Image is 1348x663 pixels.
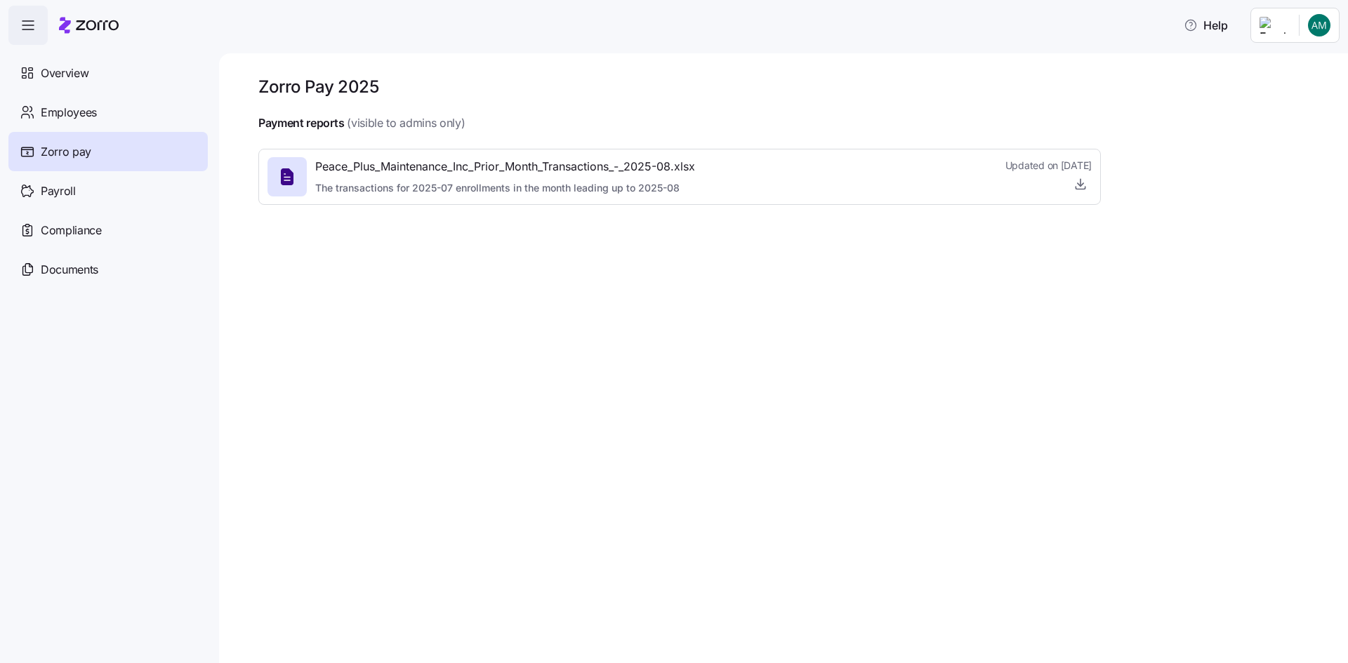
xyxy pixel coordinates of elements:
[41,261,98,279] span: Documents
[8,171,208,210] a: Payroll
[315,181,695,195] span: The transactions for 2025-07 enrollments in the month leading up to 2025-08
[41,222,102,239] span: Compliance
[8,250,208,289] a: Documents
[41,182,76,200] span: Payroll
[8,53,208,93] a: Overview
[1184,17,1228,34] span: Help
[258,76,378,98] h1: Zorro Pay 2025
[1260,17,1288,34] img: Employer logo
[41,143,91,161] span: Zorro pay
[315,158,695,175] span: Peace_Plus_Maintenance_Inc_Prior_Month_Transactions_-_2025-08.xlsx
[1172,11,1239,39] button: Help
[1005,159,1092,173] span: Updated on [DATE]
[8,210,208,250] a: Compliance
[8,93,208,132] a: Employees
[258,115,344,131] h4: Payment reports
[347,114,465,132] span: (visible to admins only)
[1308,14,1330,36] img: 3df111b40aa6966acf04977cbcce7bf0
[41,104,97,121] span: Employees
[8,132,208,171] a: Zorro pay
[41,65,88,82] span: Overview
